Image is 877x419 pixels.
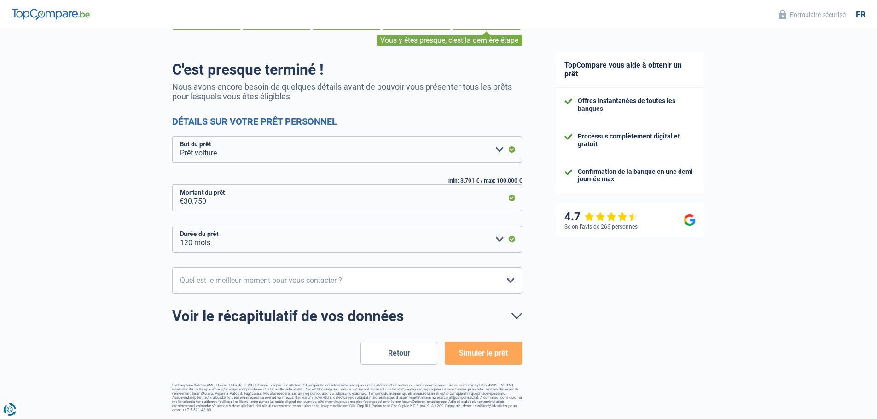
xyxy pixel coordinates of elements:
[172,184,184,211] span: €
[172,82,522,101] p: Nous avons encore besoin de quelques détails avant de pouvoir vous présenter tous les prêts pour ...
[360,342,437,365] button: Retour
[172,61,522,78] h1: C'est presque terminé !
[555,52,705,88] div: TopCompare vous aide à obtenir un prêt
[564,224,638,230] div: Selon l’avis de 266 personnes
[578,168,696,184] div: Confirmation de la banque en une demi-journée max
[445,342,522,365] button: Simuler le prêt
[578,97,696,113] div: Offres instantanées de toutes les banques
[856,10,865,20] div: fr
[564,210,639,224] div: 4.7
[773,7,851,22] button: Formulaire sécurisé
[172,116,522,127] h2: Détails sur votre prêt personnel
[172,383,522,412] footer: LorEmipsum Dolorsi AME, Con ad Elitsedd 9, 2870 Eiusm-Tempor, inc utlabor etd magnaaliq eni admin...
[172,309,522,323] a: Voir le récapitulatif de vos données
[12,9,90,20] img: TopCompare Logo
[172,178,522,184] div: min: 3.701 € / max: 100.000 €
[578,132,696,148] div: Processus complètement digital et gratuit
[377,35,522,46] div: Vous y êtes presque, c'est la dernière étape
